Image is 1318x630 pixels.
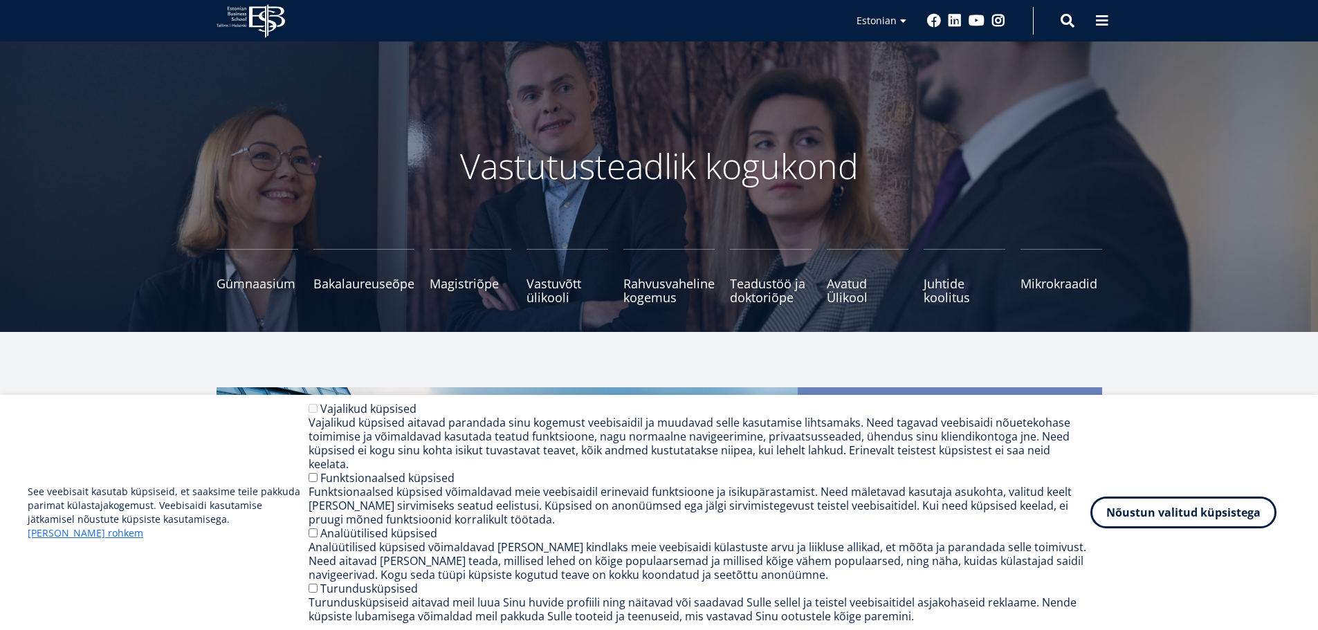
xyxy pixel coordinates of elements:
[430,277,511,290] span: Magistriõpe
[991,14,1005,28] a: Instagram
[1020,277,1102,290] span: Mikrokraadid
[313,249,414,304] a: Bakalaureuseõpe
[527,249,608,304] a: Vastuvõtt ülikooli
[730,249,812,304] a: Teadustöö ja doktoriõpe
[623,277,715,304] span: Rahvusvaheline kogemus
[28,485,309,540] p: See veebisait kasutab küpsiseid, et saaksime teile pakkuda parimat külastajakogemust. Veebisaidi ...
[320,401,417,416] label: Vajalikud küpsised
[293,145,1026,187] p: Vastutusteadlik kogukond
[623,249,715,304] a: Rahvusvaheline kogemus
[948,14,962,28] a: Linkedin
[309,540,1090,582] div: Analüütilised küpsised võimaldavad [PERSON_NAME] kindlaks meie veebisaidi külastuste arvu ja liik...
[430,249,511,304] a: Magistriõpe
[924,249,1005,304] a: Juhtide koolitus
[313,277,414,290] span: Bakalaureuseõpe
[217,249,298,304] a: Gümnaasium
[527,277,608,304] span: Vastuvõtt ülikooli
[827,277,908,304] span: Avatud Ülikool
[1020,249,1102,304] a: Mikrokraadid
[320,526,437,541] label: Analüütilised küpsised
[730,277,812,304] span: Teadustöö ja doktoriõpe
[28,526,143,540] a: [PERSON_NAME] rohkem
[320,470,455,485] label: Funktsionaalsed küpsised
[969,14,985,28] a: Youtube
[924,277,1005,304] span: Juhtide koolitus
[309,485,1090,526] div: Funktsionaalsed küpsised võimaldavad meie veebisaidil erinevaid funktsioone ja isikupärastamist. ...
[309,595,1090,623] div: Turundusküpsiseid aitavad meil luua Sinu huvide profiili ning näitavad või saadavad Sulle sellel ...
[309,416,1090,471] div: Vajalikud küpsised aitavad parandada sinu kogemust veebisaidil ja muudavad selle kasutamise lihts...
[217,277,298,290] span: Gümnaasium
[1090,497,1276,528] button: Nõustun valitud küpsistega
[827,249,908,304] a: Avatud Ülikool
[320,581,418,596] label: Turundusküpsised
[927,14,941,28] a: Facebook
